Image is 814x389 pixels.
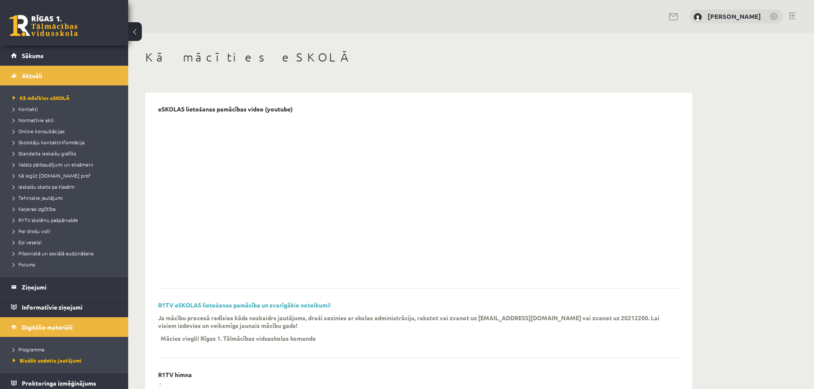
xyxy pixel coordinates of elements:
span: Skolotāju kontaktinformācija [13,139,85,146]
span: Pilsoniskā un sociālā audzināšana [13,250,94,257]
span: Online konsultācijas [13,128,65,135]
a: Esi vesels! [13,238,120,246]
a: Informatīvie ziņojumi [11,297,118,317]
a: Aktuāli [11,66,118,85]
a: Kontakti [13,105,120,113]
a: Forums [13,260,120,268]
span: Biežāk uzdotie jautājumi [13,357,82,364]
a: Karjeras izglītība [13,205,120,213]
a: Sākums [11,46,118,65]
span: Normatīvie akti [13,117,54,123]
span: Tehniskie jautājumi [13,194,63,201]
p: Rīgas 1. Tālmācības vidusskolas komanda [200,334,316,342]
span: Valsts pārbaudījumi un eksāmeni [13,161,93,168]
a: Digitālie materiāli [11,317,118,337]
a: Rīgas 1. Tālmācības vidusskola [9,15,78,36]
a: Ziņojumi [11,277,118,297]
span: Karjeras izglītība [13,205,56,212]
h1: Kā mācīties eSKOLĀ [145,50,692,64]
p: eSKOLAS lietošanas pamācības video (youtube) [158,105,293,113]
a: Valsts pārbaudījumi un eksāmeni [13,161,120,168]
legend: Ziņojumi [22,277,118,297]
span: R1TV skolēnu pašpārvalde [13,216,78,223]
span: Proktoringa izmēģinājums [22,379,96,387]
span: Sākums [22,52,44,59]
a: R1TV skolēnu pašpārvalde [13,216,120,224]
span: Kā mācīties eSKOLĀ [13,94,70,101]
a: [PERSON_NAME] [708,12,761,20]
a: R1TV eSKOLAS lietošanas pamācība un svarīgākie noteikumi! [158,301,331,309]
span: Kontakti [13,105,38,112]
a: Biežāk uzdotie jautājumi [13,357,120,364]
a: Pilsoniskā un sociālā audzināšana [13,249,120,257]
span: Programma [13,346,44,353]
a: Par drošu vidi! [13,227,120,235]
img: Maija Petruse [694,13,702,21]
a: Kā iegūt [DOMAIN_NAME] prof [13,172,120,179]
span: Esi vesels! [13,239,41,246]
span: Kā iegūt [DOMAIN_NAME] prof [13,172,91,179]
span: Ieskaišu skaits pa klasēm [13,183,74,190]
span: Aktuāli [22,72,42,79]
a: Kā mācīties eSKOLĀ [13,94,120,102]
a: Skolotāju kontaktinformācija [13,138,120,146]
span: Par drošu vidi! [13,228,50,234]
p: Mācies viegli! [161,334,199,342]
a: Tehniskie jautājumi [13,194,120,202]
a: Online konsultācijas [13,127,120,135]
a: Normatīvie akti [13,116,120,124]
span: Digitālie materiāli [22,323,73,331]
span: Standarta ieskaišu grafiks [13,150,76,157]
p: Ja mācību procesā radīsies kāds neskaidrs jautājums, droši sazinies ar skolas administrāciju, rak... [158,314,667,329]
span: Forums [13,261,35,268]
a: Ieskaišu skaits pa klasēm [13,183,120,190]
p: R1TV himna [158,371,192,378]
legend: Informatīvie ziņojumi [22,297,118,317]
a: Standarta ieskaišu grafiks [13,149,120,157]
a: Programma [13,345,120,353]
